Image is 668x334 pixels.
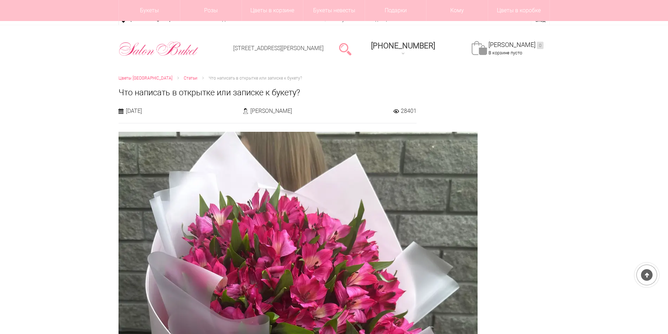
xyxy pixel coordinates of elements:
span: [PERSON_NAME] [250,107,292,115]
a: Цветы [GEOGRAPHIC_DATA] [119,75,173,82]
span: 28401 [401,107,417,115]
a: [STREET_ADDRESS][PERSON_NAME] [233,45,324,52]
a: [PHONE_NUMBER] [367,39,439,59]
span: Статьи [184,76,197,81]
span: В корзине пусто [488,50,522,55]
div: [PHONE_NUMBER] [371,41,435,50]
h1: Что написать в открытке или записке к букету? [119,86,550,99]
span: Что написать в открытке или записке к букету? [209,76,302,81]
img: Цветы Нижний Новгород [119,40,199,58]
a: [PERSON_NAME] [488,41,544,49]
span: Цветы [GEOGRAPHIC_DATA] [119,76,173,81]
a: Статьи [184,75,197,82]
span: [DATE] [126,107,142,115]
ins: 0 [537,42,544,49]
